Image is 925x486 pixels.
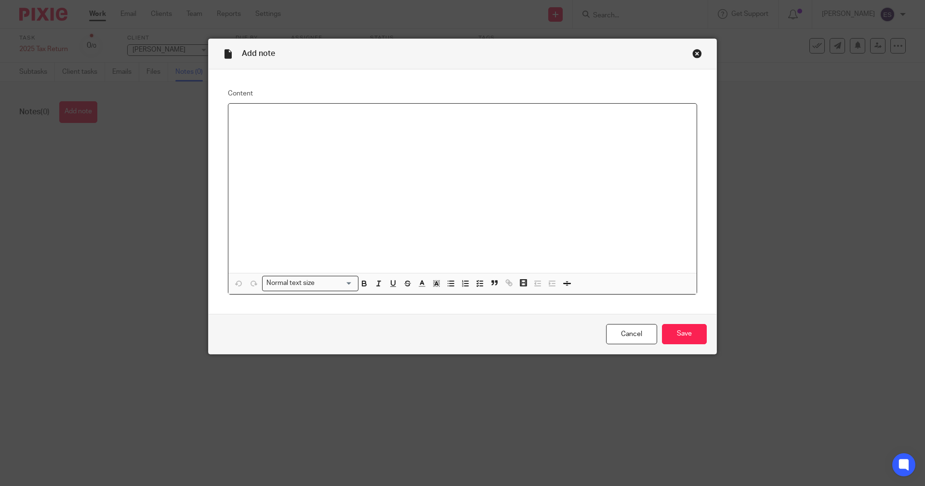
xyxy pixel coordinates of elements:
[318,278,353,288] input: Search for option
[692,49,702,58] div: Close this dialog window
[662,324,707,345] input: Save
[262,276,358,291] div: Search for option
[264,278,317,288] span: Normal text size
[606,324,657,345] a: Cancel
[242,50,275,57] span: Add note
[228,89,697,98] label: Content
